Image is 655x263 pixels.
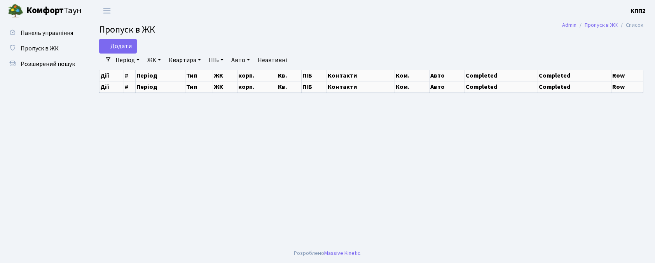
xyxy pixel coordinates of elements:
th: Кв. [277,81,301,92]
th: Авто [429,70,465,81]
span: Пропуск в ЖК [99,23,155,36]
th: Тип [185,81,213,92]
span: Додати [104,42,132,50]
a: Пропуск в ЖК [585,21,618,29]
a: Admin [562,21,576,29]
th: Період [136,70,185,81]
th: Контакти [327,70,395,81]
th: Row [611,70,643,81]
a: КПП2 [631,6,646,16]
nav: breadcrumb [550,17,655,33]
th: Completed [538,70,611,81]
th: ПІБ [301,81,327,92]
th: Період [136,81,185,92]
th: ЖК [213,70,238,81]
th: корп. [238,81,277,92]
th: ЖК [213,81,238,92]
a: Період [112,54,143,67]
th: # [124,70,135,81]
th: Контакти [327,81,395,92]
a: Пропуск в ЖК [4,41,82,56]
button: Переключити навігацію [97,4,117,17]
th: Дії [100,81,124,92]
a: ЖК [144,54,164,67]
span: Розширений пошук [21,60,75,68]
th: # [124,81,135,92]
li: Список [618,21,643,29]
span: Таун [26,4,82,17]
a: Авто [228,54,253,67]
img: logo.png [8,3,23,19]
th: Completed [538,81,611,92]
b: КПП2 [631,7,646,15]
th: Completed [465,70,538,81]
b: Комфорт [26,4,64,17]
a: ПІБ [206,54,227,67]
a: Панель управління [4,25,82,41]
th: ПІБ [301,70,327,81]
a: Розширений пошук [4,56,82,72]
th: Ком. [395,70,430,81]
th: Кв. [277,70,301,81]
th: Row [611,81,643,92]
a: Massive Kinetic [324,249,360,257]
a: Неактивні [255,54,290,67]
span: Панель управління [21,29,73,37]
div: Розроблено . [294,249,362,258]
th: Авто [429,81,465,92]
a: Додати [99,39,137,54]
th: Дії [100,70,124,81]
span: Пропуск в ЖК [21,44,59,53]
a: Квартира [166,54,204,67]
th: корп. [238,70,277,81]
th: Completed [465,81,538,92]
th: Ком. [395,81,430,92]
th: Тип [185,70,213,81]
